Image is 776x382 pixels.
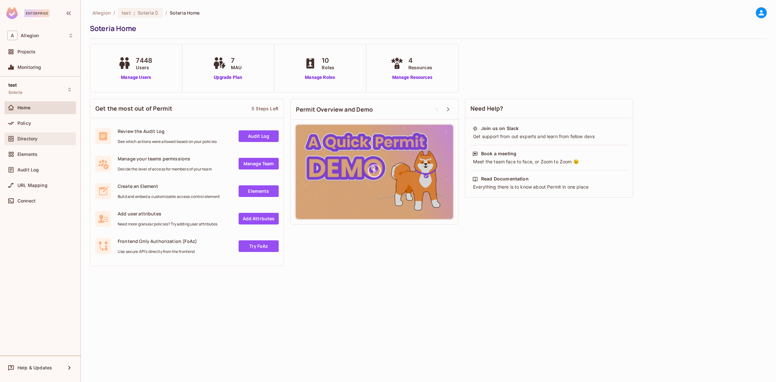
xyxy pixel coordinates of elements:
[24,9,49,17] div: Enterprise
[116,74,156,81] a: Manage Users
[21,33,39,38] span: Workspace: Allegion
[90,24,764,33] div: Soteria Home
[211,74,245,81] a: Upgrade Plan
[322,56,334,65] span: 10
[8,90,22,95] span: Soteria
[118,156,212,162] span: Manage your teams permissions
[8,82,17,88] span: test
[17,198,36,203] span: Connect
[239,213,279,224] a: Add Attrbutes
[92,10,111,16] span: the active workspace
[7,31,17,40] span: A
[118,183,220,189] span: Create an Element
[118,128,217,134] span: Review the Audit Log
[166,10,167,16] li: /
[408,56,432,65] span: 4
[113,10,115,16] li: /
[239,130,279,142] a: Audit Log
[118,167,212,172] span: Decide the level of access for members of your team
[138,10,154,16] span: Soteria
[231,64,242,71] span: MAU
[472,184,626,190] div: Everything there is to know about Permit in one place
[231,56,242,65] span: 7
[118,249,197,254] span: Use secure API's directly from the frontend
[239,158,279,169] a: Manage Team
[252,105,278,112] div: 5 Steps Left
[170,10,200,16] span: Soteria Home
[472,158,626,165] div: Meet the team face to face, or Zoom to Zoom 😉
[481,125,519,132] div: Join us on Slack
[17,121,31,126] span: Policy
[118,222,217,227] span: Need more granular policies? Try adding user attributes
[17,152,38,157] span: Elements
[136,64,152,71] span: Users
[95,104,172,113] span: Get the most out of Permit
[17,136,38,141] span: Directory
[389,74,436,81] a: Manage Resources
[481,176,529,182] div: Read Documentation
[17,49,36,54] span: Projects
[17,167,39,172] span: Audit Log
[481,150,516,157] div: Book a meeting
[118,238,197,244] span: Frontend Only Authorization (FoAz)
[296,105,373,114] span: Permit Overview and Demo
[118,139,217,144] span: See which actions were allowed based on your policies
[239,185,279,197] a: Elements
[133,10,135,16] span: :
[470,104,503,113] span: Need Help?
[17,65,41,70] span: Monitoring
[122,10,131,16] span: test
[302,74,338,81] a: Manage Roles
[118,211,217,217] span: Add user attributes
[17,105,31,110] span: Home
[239,240,279,252] a: Try FoAz
[6,7,18,19] img: SReyMgAAAABJRU5ErkJggg==
[322,64,334,71] span: Roles
[136,56,152,65] span: 7448
[472,133,626,140] div: Get support from out experts and learn from fellow devs
[118,194,220,199] span: Build and embed a customizable access control element
[408,64,432,71] span: Resources
[17,183,48,188] span: URL Mapping
[17,365,52,370] span: Help & Updates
